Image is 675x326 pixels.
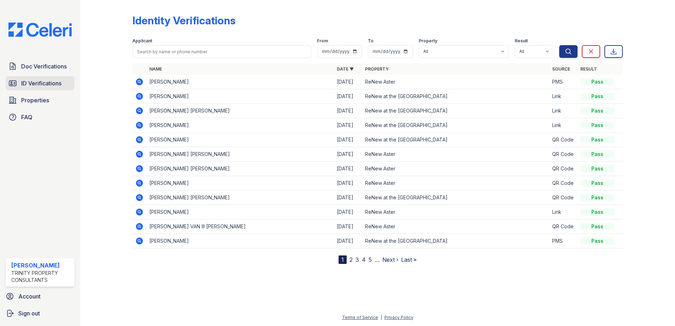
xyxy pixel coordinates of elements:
[339,255,347,264] div: 1
[419,38,437,44] label: Property
[362,118,550,133] td: ReNew at the [GEOGRAPHIC_DATA]
[580,66,597,72] a: Result
[362,104,550,118] td: ReNew at the [GEOGRAPHIC_DATA]
[21,96,49,104] span: Properties
[147,104,334,118] td: [PERSON_NAME] [PERSON_NAME]
[549,219,578,234] td: QR Code
[11,270,72,284] div: Trinity Property Consultants
[362,133,550,147] td: ReNew at the [GEOGRAPHIC_DATA]
[368,38,374,44] label: To
[147,234,334,248] td: [PERSON_NAME]
[580,136,614,143] div: Pass
[362,234,550,248] td: ReNew at the [GEOGRAPHIC_DATA]
[334,162,362,176] td: [DATE]
[334,133,362,147] td: [DATE]
[21,62,67,71] span: Doc Verifications
[132,14,235,27] div: Identity Verifications
[334,89,362,104] td: [DATE]
[549,104,578,118] td: Link
[6,76,74,90] a: ID Verifications
[18,309,40,318] span: Sign out
[580,107,614,114] div: Pass
[334,234,362,248] td: [DATE]
[132,38,152,44] label: Applicant
[147,147,334,162] td: [PERSON_NAME] [PERSON_NAME]
[549,89,578,104] td: Link
[515,38,528,44] label: Result
[334,104,362,118] td: [DATE]
[580,237,614,244] div: Pass
[11,261,72,270] div: [PERSON_NAME]
[334,118,362,133] td: [DATE]
[337,66,354,72] a: Date ▼
[3,306,77,320] a: Sign out
[334,75,362,89] td: [DATE]
[580,223,614,230] div: Pass
[580,122,614,129] div: Pass
[549,75,578,89] td: PMS
[132,45,311,58] input: Search by name or phone number
[549,205,578,219] td: Link
[147,176,334,191] td: [PERSON_NAME]
[549,191,578,205] td: QR Code
[549,234,578,248] td: PMS
[342,315,378,320] a: Terms of Service
[580,78,614,85] div: Pass
[147,219,334,234] td: [PERSON_NAME] VAN III [PERSON_NAME]
[580,194,614,201] div: Pass
[381,315,382,320] div: |
[362,176,550,191] td: ReNew Aster
[362,205,550,219] td: ReNew Aster
[334,205,362,219] td: [DATE]
[334,191,362,205] td: [DATE]
[549,147,578,162] td: QR Code
[362,191,550,205] td: ReNew at the [GEOGRAPHIC_DATA]
[580,93,614,100] div: Pass
[362,75,550,89] td: ReNew Aster
[401,256,417,263] a: Last »
[3,23,77,37] img: CE_Logo_Blue-a8612792a0a2168367f1c8372b55b34899dd931a85d93a1a3d3e32e68fde9ad4.png
[580,180,614,187] div: Pass
[147,205,334,219] td: [PERSON_NAME]
[362,147,550,162] td: ReNew Aster
[147,191,334,205] td: [PERSON_NAME] [PERSON_NAME]
[549,176,578,191] td: QR Code
[362,219,550,234] td: ReNew Aster
[6,59,74,73] a: Doc Verifications
[147,133,334,147] td: [PERSON_NAME]
[334,219,362,234] td: [DATE]
[382,256,398,263] a: Next ›
[362,256,366,263] a: 4
[3,289,77,303] a: Account
[356,256,359,263] a: 3
[549,162,578,176] td: QR Code
[549,118,578,133] td: Link
[6,93,74,107] a: Properties
[334,147,362,162] td: [DATE]
[365,66,389,72] a: Property
[580,209,614,216] div: Pass
[317,38,328,44] label: From
[362,89,550,104] td: ReNew at the [GEOGRAPHIC_DATA]
[384,315,413,320] a: Privacy Policy
[362,162,550,176] td: ReNew Aster
[369,256,372,263] a: 5
[147,162,334,176] td: [PERSON_NAME] [PERSON_NAME]
[580,151,614,158] div: Pass
[147,118,334,133] td: [PERSON_NAME]
[147,89,334,104] td: [PERSON_NAME]
[6,110,74,124] a: FAQ
[350,256,353,263] a: 2
[18,292,41,301] span: Account
[552,66,570,72] a: Source
[375,255,380,264] span: …
[149,66,162,72] a: Name
[549,133,578,147] td: QR Code
[147,75,334,89] td: [PERSON_NAME]
[580,165,614,172] div: Pass
[334,176,362,191] td: [DATE]
[21,113,32,121] span: FAQ
[21,79,61,87] span: ID Verifications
